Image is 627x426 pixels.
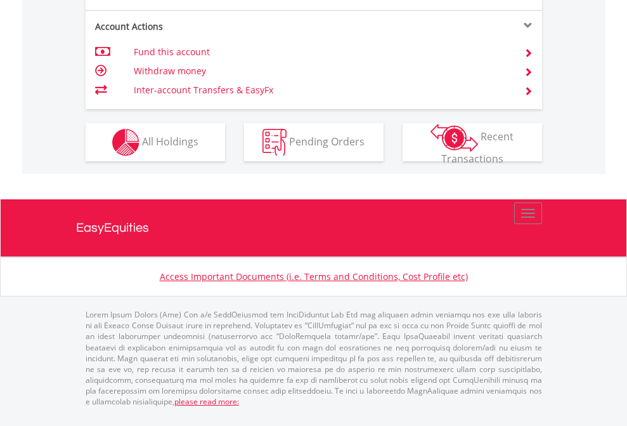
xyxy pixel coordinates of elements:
[174,396,239,407] a: please read more:
[134,62,508,81] td: Withdraw money
[142,134,198,148] span: All Holdings
[86,20,314,33] div: Account Actions
[430,124,478,152] img: transactions-zar-wht.png
[112,129,139,156] img: holdings-wht.png
[134,43,508,62] td: Fund this account
[403,123,542,161] button: Recent Transactions
[86,309,542,407] p: Lorem Ipsum Dolors (Ame) Con a/e SeddOeiusmod tem InciDiduntut Lab Etd mag aliquaen admin veniamq...
[76,199,552,256] a: EasyEquities
[262,129,287,156] img: pending_instructions-wht.png
[160,270,468,283] a: Access Important Documents (i.e. Terms and Conditions, Cost Profile etc)
[134,81,508,100] td: Inter-account Transfers & EasyFx
[289,134,365,148] span: Pending Orders
[244,123,384,161] button: Pending Orders
[86,123,225,161] button: All Holdings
